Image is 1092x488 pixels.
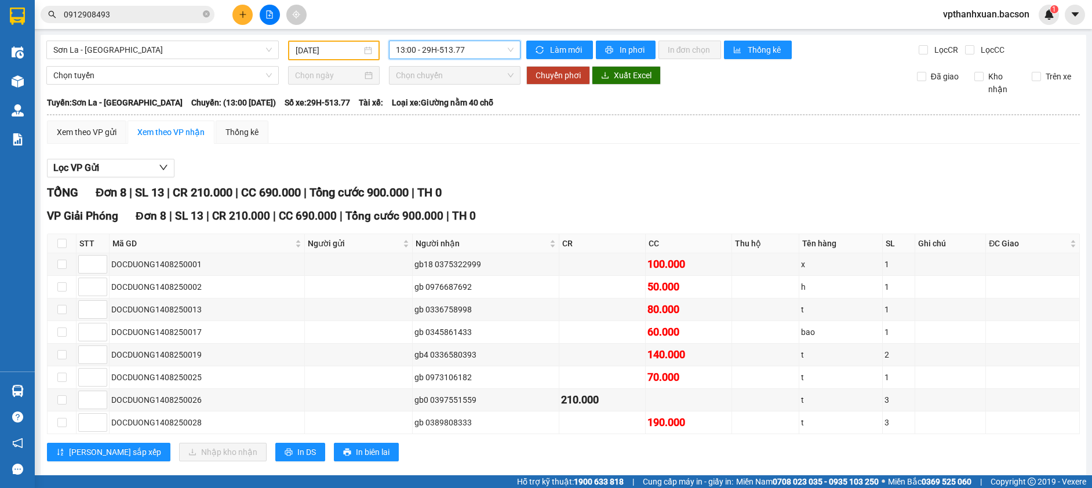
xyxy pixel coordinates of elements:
[526,41,593,59] button: syncLàm mới
[241,185,301,199] span: CC 690.000
[343,448,351,457] span: printer
[980,475,982,488] span: |
[159,163,168,172] span: down
[724,41,792,59] button: bar-chartThống kê
[884,416,913,429] div: 3
[884,394,913,406] div: 3
[559,234,646,253] th: CR
[605,46,615,55] span: printer
[1070,9,1080,20] span: caret-down
[647,347,730,363] div: 140.000
[1052,5,1056,13] span: 1
[414,371,556,384] div: gb 0973106182
[232,5,253,25] button: plus
[12,411,23,423] span: question-circle
[736,475,879,488] span: Miền Nam
[883,234,915,253] th: SL
[56,448,64,457] span: sort-ascending
[884,348,913,361] div: 2
[167,185,170,199] span: |
[801,303,881,316] div: t
[212,209,270,223] span: CR 210.000
[658,41,722,59] button: In đơn chọn
[414,281,556,293] div: gb 0976687692
[137,126,205,139] div: Xem theo VP nhận
[614,69,651,82] span: Xuất Excel
[574,477,624,486] strong: 1900 633 818
[801,326,881,338] div: bao
[930,43,960,56] span: Lọc CR
[57,126,117,139] div: Xem theo VP gửi
[596,41,656,59] button: printerIn phơi
[922,477,971,486] strong: 0369 525 060
[646,234,732,253] th: CC
[110,253,305,276] td: DOCDUONG1408250001
[175,209,203,223] span: SL 13
[773,477,879,486] strong: 0708 023 035 - 0935 103 250
[260,5,280,25] button: file-add
[304,185,307,199] span: |
[275,443,325,461] button: printerIn DS
[647,414,730,431] div: 190.000
[647,324,730,340] div: 60.000
[12,75,24,88] img: warehouse-icon
[799,234,883,253] th: Tên hàng
[884,326,913,338] div: 1
[53,41,272,59] span: Sơn La - Hà Nội
[888,475,971,488] span: Miền Bắc
[265,10,274,19] span: file-add
[984,70,1023,96] span: Kho nhận
[647,301,730,318] div: 80.000
[1050,5,1058,13] sup: 1
[882,479,885,484] span: ⚪️
[915,234,986,253] th: Ghi chú
[601,71,609,81] span: download
[446,209,449,223] span: |
[206,209,209,223] span: |
[111,258,303,271] div: DOCDUONG1408250001
[285,448,293,457] span: printer
[359,96,383,109] span: Tài xế:
[334,443,399,461] button: printerIn biên lai
[748,43,782,56] span: Thống kê
[550,43,584,56] span: Làm mới
[356,446,390,458] span: In biên lai
[129,185,132,199] span: |
[53,161,99,175] span: Lọc VP Gửi
[416,237,547,250] span: Người nhận
[884,303,913,316] div: 1
[414,394,556,406] div: gb0 0397551559
[414,303,556,316] div: gb 0336758998
[297,446,316,458] span: In DS
[110,411,305,434] td: DOCDUONG1408250028
[414,348,556,361] div: gb4 0336580393
[647,256,730,272] div: 100.000
[1044,9,1054,20] img: icon-new-feature
[279,209,337,223] span: CC 690.000
[112,237,293,250] span: Mã GD
[96,185,126,199] span: Đơn 8
[191,96,276,109] span: Chuyến: (13:00 [DATE])
[136,209,166,223] span: Đơn 8
[801,371,881,384] div: t
[884,371,913,384] div: 1
[203,10,210,17] span: close-circle
[647,279,730,295] div: 50.000
[643,475,733,488] span: Cung cấp máy in - giấy in:
[412,185,414,199] span: |
[296,44,362,57] input: 13/08/2025
[620,43,646,56] span: In phơi
[12,385,24,397] img: warehouse-icon
[414,416,556,429] div: gb 0389808333
[69,446,161,458] span: [PERSON_NAME] sắp xếp
[111,416,303,429] div: DOCDUONG1408250028
[110,344,305,366] td: DOCDUONG1408250019
[292,10,300,19] span: aim
[526,66,590,85] button: Chuyển phơi
[286,5,307,25] button: aim
[285,96,350,109] span: Số xe: 29H-513.77
[632,475,634,488] span: |
[111,348,303,361] div: DOCDUONG1408250019
[1028,478,1036,486] span: copyright
[536,46,545,55] span: sync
